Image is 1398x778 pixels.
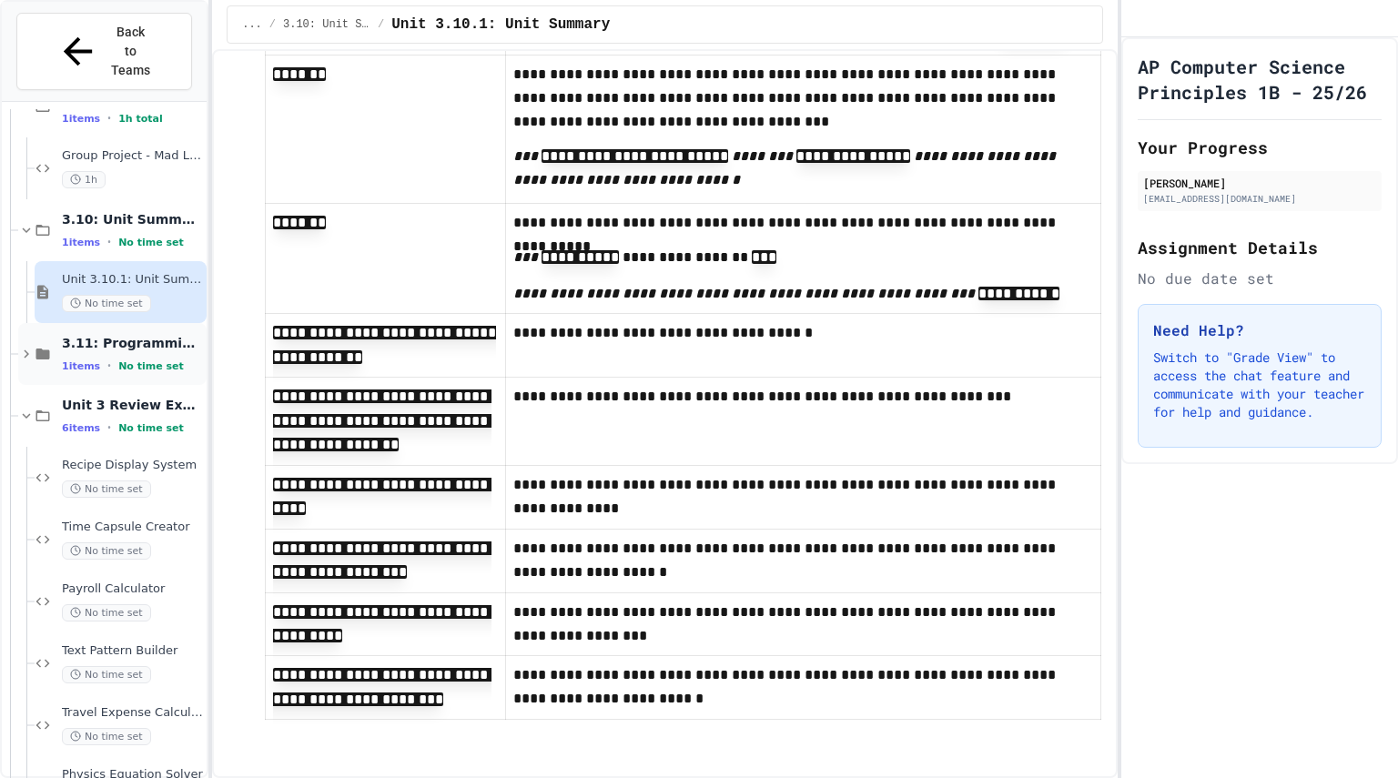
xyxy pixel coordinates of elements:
span: 1 items [62,237,100,248]
span: Unit 3.10.1: Unit Summary [391,14,610,35]
span: Payroll Calculator [62,581,203,597]
div: [EMAIL_ADDRESS][DOMAIN_NAME] [1143,192,1376,206]
span: 3.10: Unit Summary [62,211,203,227]
button: Back to Teams [16,13,192,90]
span: 6 items [62,422,100,434]
span: • [107,111,111,126]
span: Back to Teams [110,23,153,80]
span: No time set [62,542,151,560]
span: No time set [118,360,184,372]
span: Unit 3.10.1: Unit Summary [62,272,203,288]
span: No time set [118,422,184,434]
span: Travel Expense Calculator [62,705,203,721]
span: • [107,235,111,249]
div: No due date set [1138,268,1382,289]
span: / [378,17,384,32]
p: Switch to "Grade View" to access the chat feature and communicate with your teacher for help and ... [1153,349,1366,421]
span: 1h [62,171,106,188]
h2: Your Progress [1138,135,1382,160]
span: 3.11: Programming with Python Exam [62,335,203,351]
h3: Need Help? [1153,319,1366,341]
span: Time Capsule Creator [62,520,203,535]
span: Recipe Display System [62,458,203,473]
h2: Assignment Details [1138,235,1382,260]
span: No time set [118,237,184,248]
span: No time set [62,666,151,683]
span: No time set [62,295,151,312]
span: Unit 3 Review Exercises [62,397,203,413]
span: No time set [62,480,151,498]
span: 1 items [62,113,100,125]
span: • [107,420,111,435]
span: 3.10: Unit Summary [283,17,370,32]
span: Text Pattern Builder [62,643,203,659]
span: • [107,359,111,373]
span: 1 items [62,360,100,372]
span: 1h total [118,113,163,125]
span: / [269,17,276,32]
span: No time set [62,604,151,621]
span: ... [242,17,262,32]
h1: AP Computer Science Principles 1B - 25/26 [1138,54,1382,105]
div: [PERSON_NAME] [1143,175,1376,191]
span: No time set [62,728,151,745]
span: Group Project - Mad Libs [62,148,203,164]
